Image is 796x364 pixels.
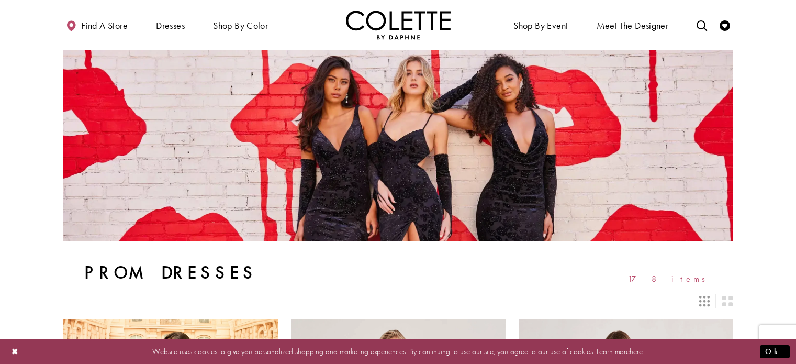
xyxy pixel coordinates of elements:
[511,10,570,39] span: Shop By Event
[628,274,712,283] span: 178 items
[6,343,24,361] button: Close Dialog
[694,10,710,39] a: Toggle search
[75,345,721,359] p: Website uses cookies to give you personalized shopping and marketing experiences. By continuing t...
[717,10,733,39] a: Check Wishlist
[81,20,128,31] span: Find a store
[63,10,130,39] a: Find a store
[57,290,739,313] div: Layout Controls
[153,10,187,39] span: Dresses
[597,20,669,31] span: Meet the designer
[210,10,271,39] span: Shop by color
[760,345,790,358] button: Submit Dialog
[594,10,671,39] a: Meet the designer
[630,346,643,357] a: here
[346,10,451,39] a: Visit Home Page
[213,20,268,31] span: Shop by color
[346,10,451,39] img: Colette by Daphne
[84,262,257,283] h1: Prom Dresses
[513,20,568,31] span: Shop By Event
[722,296,733,306] span: Switch layout to 2 columns
[699,296,710,306] span: Switch layout to 3 columns
[156,20,185,31] span: Dresses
